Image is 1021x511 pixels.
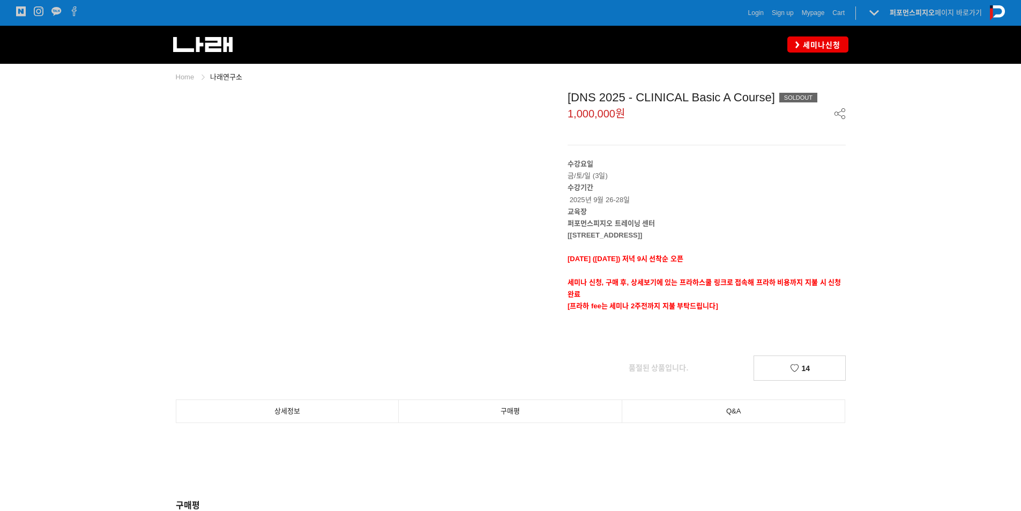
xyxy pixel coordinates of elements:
strong: 퍼포먼스피지오 [890,9,935,17]
a: Cart [832,8,845,18]
span: 1,000,000원 [568,108,625,119]
strong: 퍼포먼스피지오 트레이닝 센터 [568,219,655,227]
strong: [[STREET_ADDRESS]] [568,231,642,239]
span: [프라하 fee는 세미나 2주전까지 지불 부탁드립니다] [568,302,718,310]
strong: 수강기간 [568,183,593,191]
a: 세미나신청 [787,36,848,52]
a: 구매평 [399,400,622,423]
strong: 세미나 신청, 구매 후, 상세보기에 있는 프라하스쿨 링크로 접속해 프라하 비용까지 지불 시 신청완료 [568,278,841,298]
span: 품절된 상품입니다. [629,364,689,372]
a: Login [748,8,764,18]
span: [DATE] ([DATE]) 저녁 9시 선착순 오픈 [568,255,683,263]
a: 상세정보 [176,400,399,423]
span: 14 [801,364,810,373]
a: 14 [754,356,846,381]
a: Home [176,73,195,81]
a: Sign up [772,8,794,18]
div: SOLDOUT [779,93,817,102]
a: Q&A [622,400,845,423]
p: 금/토/일 (3일) [568,158,846,182]
a: 나래연구소 [210,73,242,81]
strong: 교육장 [568,208,587,216]
strong: 수강요일 [568,160,593,168]
a: 퍼포먼스피지오페이지 바로가기 [890,9,982,17]
a: Mypage [802,8,825,18]
p: 2025년 9월 26-28일 [568,182,846,205]
span: 세미나신청 [800,40,840,50]
div: [DNS 2025 - CLINICAL Basic A Course] [568,91,846,105]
